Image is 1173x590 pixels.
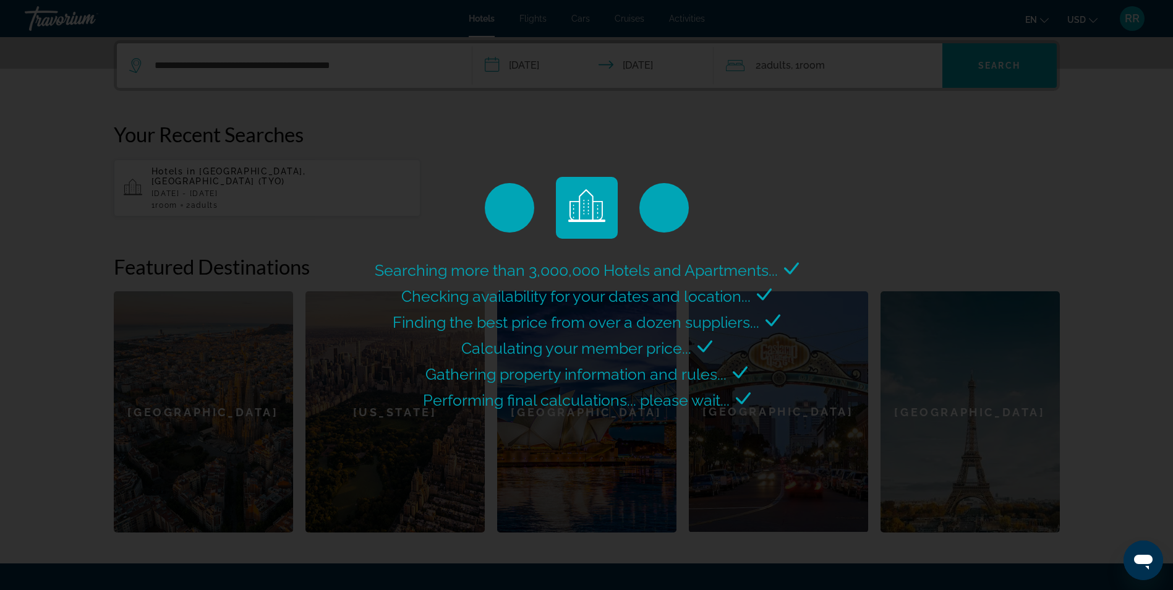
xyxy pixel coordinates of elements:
span: Gathering property information and rules... [425,365,727,383]
span: Searching more than 3,000,000 Hotels and Apartments... [375,261,778,280]
span: Performing final calculations... please wait... [423,391,730,409]
span: Checking availability for your dates and location... [401,287,751,306]
span: Calculating your member price... [461,339,691,357]
span: Finding the best price from over a dozen suppliers... [393,313,759,331]
iframe: Button to launch messaging window [1124,541,1163,580]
